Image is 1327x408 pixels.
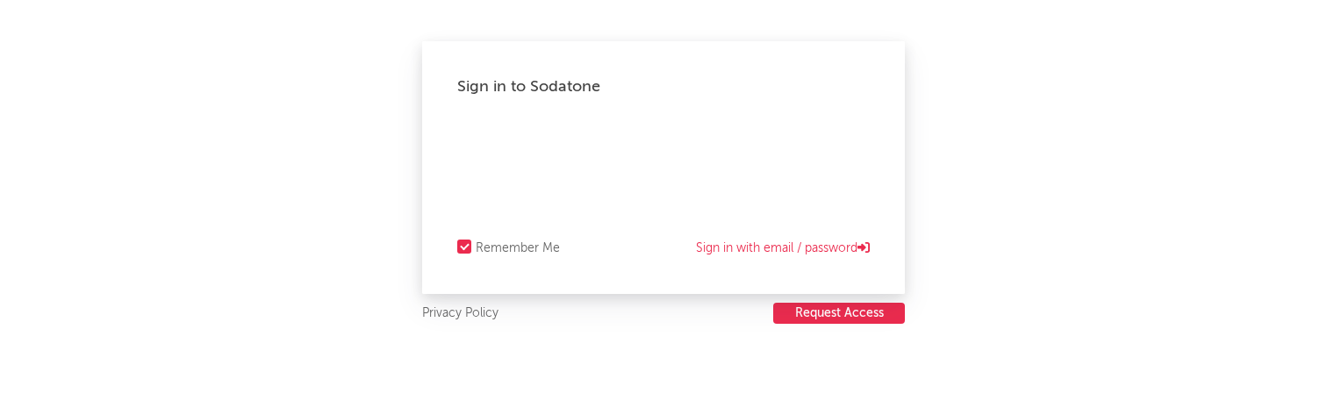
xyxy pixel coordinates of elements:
[457,76,870,97] div: Sign in to Sodatone
[696,238,870,259] a: Sign in with email / password
[773,303,905,324] button: Request Access
[773,303,905,325] a: Request Access
[476,238,560,259] div: Remember Me
[422,303,499,325] a: Privacy Policy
